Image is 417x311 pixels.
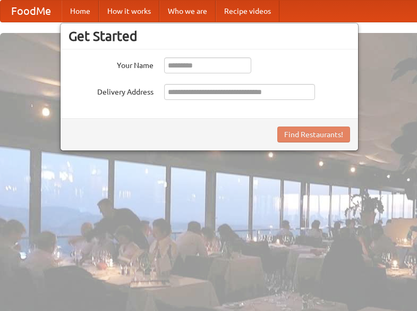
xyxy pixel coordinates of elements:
[69,28,350,44] h3: Get Started
[62,1,99,22] a: Home
[69,84,154,97] label: Delivery Address
[99,1,159,22] a: How it works
[69,57,154,71] label: Your Name
[216,1,279,22] a: Recipe videos
[159,1,216,22] a: Who we are
[277,127,350,142] button: Find Restaurants!
[1,1,62,22] a: FoodMe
